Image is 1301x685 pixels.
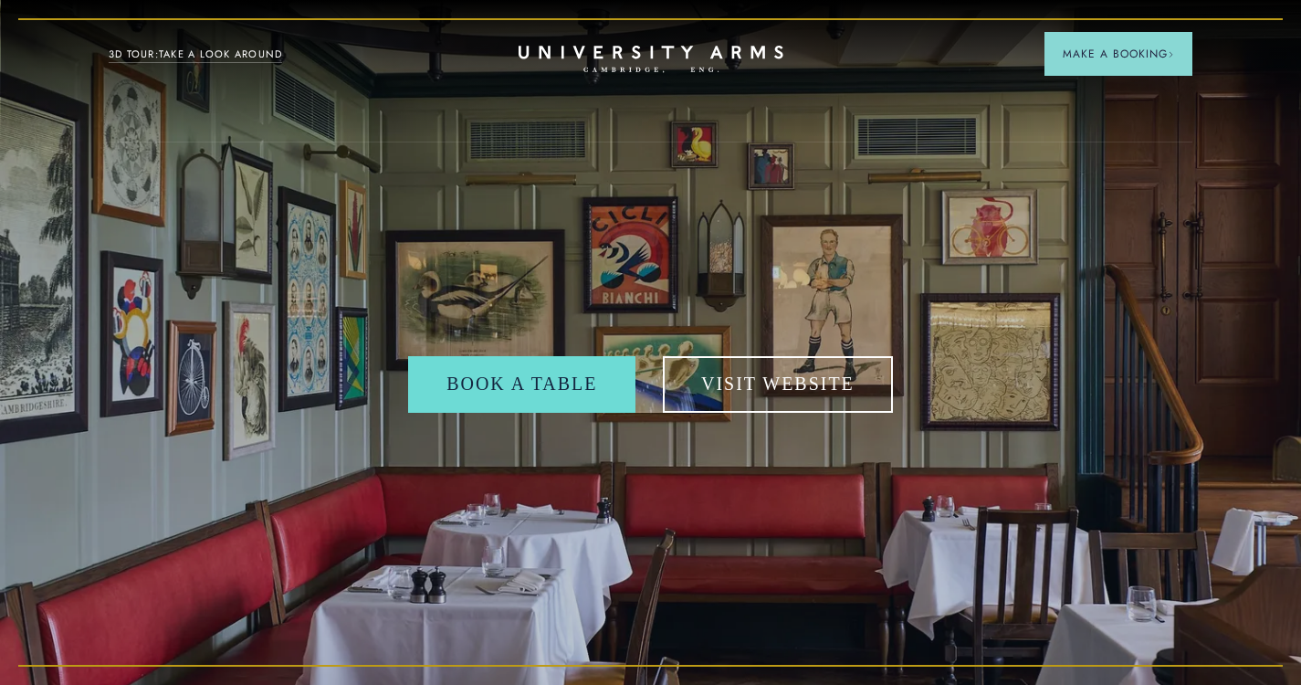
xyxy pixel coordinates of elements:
[519,46,783,74] a: Home
[109,47,283,63] a: 3D TOUR:TAKE A LOOK AROUND
[663,356,893,413] a: Visit Website
[1168,51,1174,58] img: Arrow icon
[1044,32,1192,76] button: Make a BookingArrow icon
[1063,46,1174,62] span: Make a Booking
[408,356,635,413] a: Book a table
